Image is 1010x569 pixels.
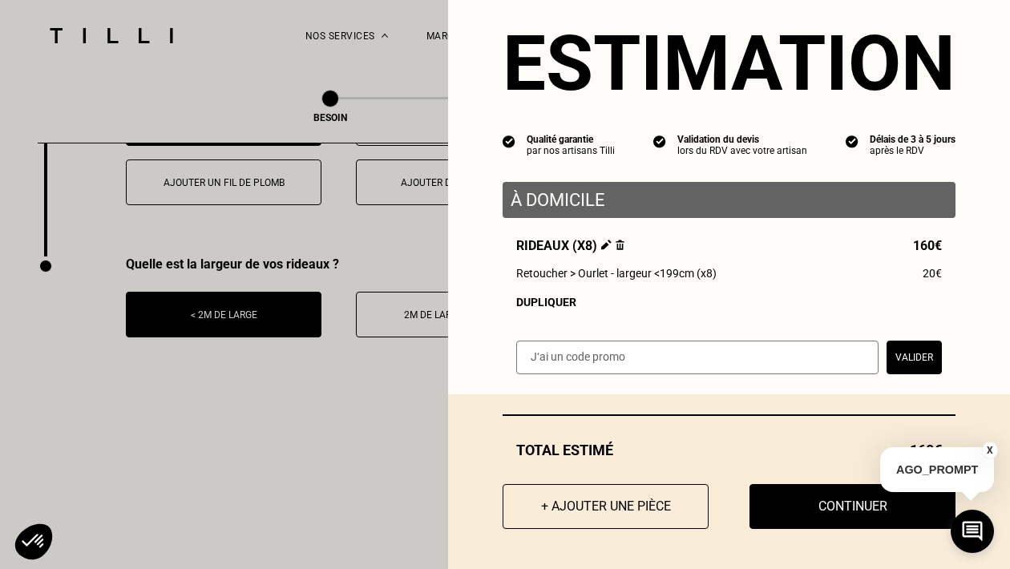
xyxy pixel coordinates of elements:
section: Estimation [503,18,955,108]
span: Rideaux (x8) [516,238,624,253]
img: Supprimer [616,240,624,250]
div: par nos artisans Tilli [527,145,615,156]
input: J‘ai un code promo [516,341,879,374]
div: Délais de 3 à 5 jours [870,134,955,145]
span: 160€ [913,238,942,253]
img: icon list info [653,134,666,148]
p: À domicile [511,190,947,210]
img: icon list info [846,134,858,148]
div: après le RDV [870,145,955,156]
span: Retoucher > Ourlet - largeur <199cm (x8) [516,267,717,280]
p: AGO_PROMPT [880,447,994,492]
button: Valider [887,341,942,374]
button: + Ajouter une pièce [503,484,709,529]
div: Validation du devis [677,134,807,145]
span: 20€ [923,267,942,280]
button: Continuer [749,484,955,529]
button: X [982,442,998,459]
img: Éditer [601,240,612,250]
div: Qualité garantie [527,134,615,145]
div: lors du RDV avec votre artisan [677,145,807,156]
div: Dupliquer [516,296,942,309]
div: Total estimé [503,442,955,458]
img: icon list info [503,134,515,148]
